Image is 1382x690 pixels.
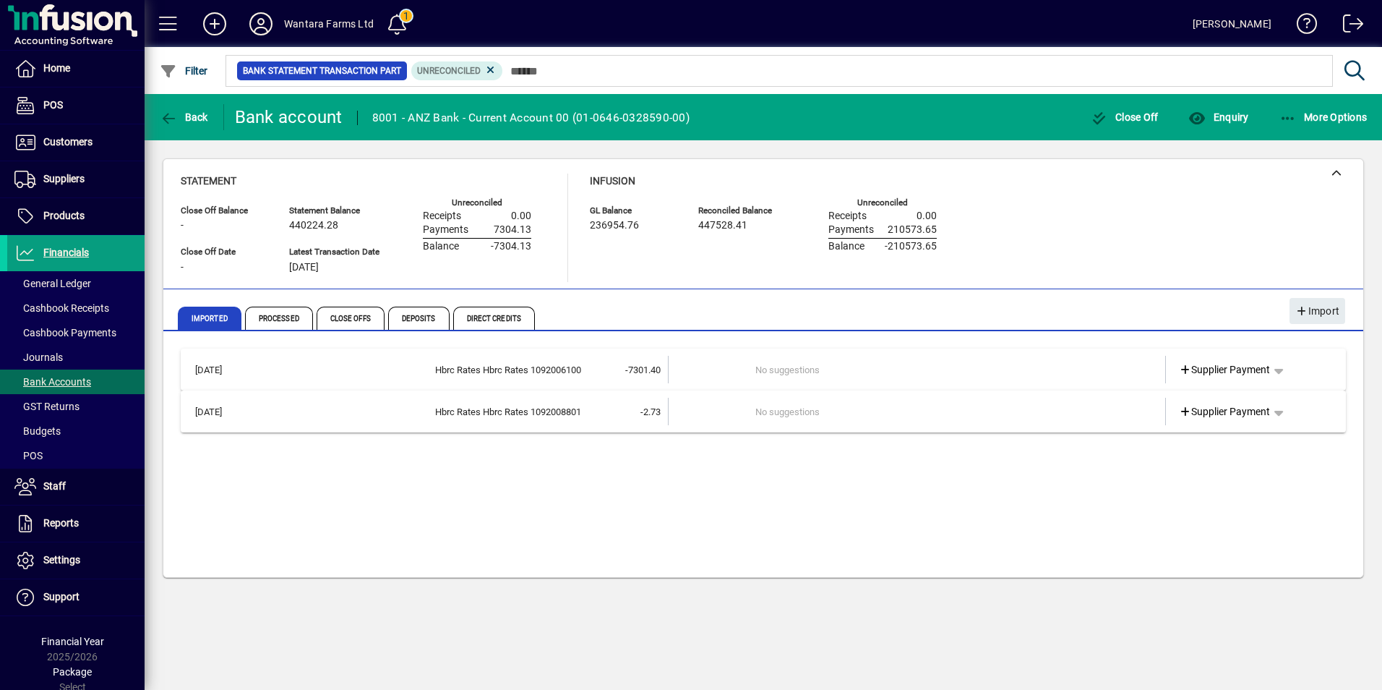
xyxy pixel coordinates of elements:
span: Latest Transaction Date [289,247,379,257]
a: Cashbook Payments [7,320,145,345]
span: Unreconciled [417,66,481,76]
div: Hbrc Rates Hbrc Rates 1092006100 [256,363,581,378]
a: Support [7,579,145,616]
span: -210573.65 [885,241,937,252]
button: Add [192,11,238,37]
a: Suppliers [7,161,145,197]
span: -7301.40 [625,365,661,375]
div: Bank account [235,106,343,129]
span: General Ledger [14,278,91,289]
button: Filter [156,58,212,84]
span: 236954.76 [590,220,639,231]
span: Financials [43,247,89,258]
span: Settings [43,554,80,566]
span: Filter [160,65,208,77]
label: Unreconciled [857,198,908,208]
span: Home [43,62,70,74]
span: Reports [43,517,79,529]
button: Import [1289,298,1345,324]
button: Back [156,104,212,130]
div: 8001 - ANZ Bank - Current Account 00 (01-0646-0328590-00) [372,106,690,129]
span: 447528.41 [698,220,747,231]
td: No suggestions [755,356,1081,383]
a: Reports [7,506,145,542]
span: Close Off [1091,111,1159,123]
span: POS [14,450,43,461]
a: Cashbook Receipts [7,296,145,320]
span: Journals [14,352,63,363]
span: Close Offs [317,307,385,330]
a: Supplier Payment [1173,399,1276,425]
span: Bank Statement Transaction Part [243,64,401,78]
span: Supplier Payment [1179,404,1271,419]
a: Logout [1332,3,1364,50]
span: Customers [43,136,93,148]
span: Cashbook Payments [14,327,116,338]
span: Receipts [828,210,867,222]
button: Enquiry [1185,104,1252,130]
span: POS [43,99,63,111]
span: Receipts [423,210,461,222]
a: POS [7,443,145,468]
td: [DATE] [188,398,256,425]
span: [DATE] [289,262,319,273]
span: Cashbook Receipts [14,302,109,314]
span: Budgets [14,425,61,437]
a: Knowledge Base [1286,3,1318,50]
div: Hbrc Rates Hbrc Rates 1092008801 [256,405,581,419]
app-page-header-button: Back [145,104,224,130]
span: Back [160,111,208,123]
a: Supplier Payment [1173,357,1276,383]
span: Processed [245,307,313,330]
span: -7304.13 [491,241,531,252]
span: Bank Accounts [14,376,91,388]
a: Customers [7,124,145,161]
label: Unreconciled [452,198,502,208]
button: Close Off [1087,104,1162,130]
span: Enquiry [1188,111,1248,123]
span: 7304.13 [494,224,531,236]
span: Import [1295,299,1339,323]
span: Payments [828,224,874,236]
span: 440224.28 [289,220,338,231]
span: Suppliers [43,173,85,184]
span: Payments [423,224,468,236]
span: Direct Credits [453,307,535,330]
a: Budgets [7,419,145,443]
span: 210573.65 [888,224,937,236]
span: Staff [43,480,66,492]
span: Statement Balance [289,206,379,216]
span: - [181,220,184,231]
mat-chip: Reconciliation Status: Unreconciled [411,61,503,80]
span: - [181,262,184,273]
mat-expansion-panel-header: [DATE]Hbrc Rates Hbrc Rates 1092006100-7301.40No suggestionsSupplier Payment [181,349,1346,391]
span: Imported [178,307,241,330]
span: GST Returns [14,401,80,412]
span: -2.73 [640,406,661,417]
span: Support [43,591,80,602]
span: Supplier Payment [1179,362,1271,378]
span: 0.00 [917,210,937,222]
a: POS [7,88,145,124]
a: Settings [7,542,145,579]
span: Package [53,666,92,678]
button: Profile [238,11,284,37]
span: Products [43,210,85,221]
span: Close Off Balance [181,206,267,216]
a: Journals [7,345,145,370]
button: More Options [1276,104,1371,130]
span: Financial Year [41,636,104,647]
a: Home [7,51,145,87]
span: GL Balance [590,206,677,216]
span: More Options [1279,111,1368,123]
span: Deposits [388,307,450,330]
span: Close Off Date [181,247,267,257]
span: Reconciled Balance [698,206,785,216]
span: Balance [423,241,459,252]
mat-expansion-panel-header: [DATE]Hbrc Rates Hbrc Rates 1092008801-2.73No suggestionsSupplier Payment [181,391,1346,433]
a: Products [7,198,145,234]
td: No suggestions [755,398,1081,425]
div: Wantara Farms Ltd [284,12,374,35]
span: Balance [828,241,864,252]
a: Staff [7,469,145,505]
